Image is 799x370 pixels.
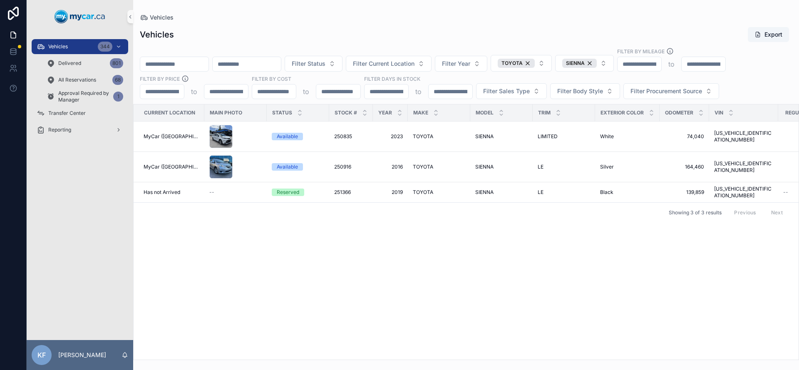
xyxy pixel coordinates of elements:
[110,58,123,68] div: 801
[55,10,105,23] img: App logo
[538,164,590,170] a: LE
[277,163,298,171] div: Available
[272,133,324,140] a: Available
[48,43,68,50] span: Vehicles
[538,133,590,140] a: LIMITED
[475,164,494,170] span: SIENNA
[538,109,551,116] span: Trim
[303,87,309,97] p: to
[48,127,71,133] span: Reporting
[475,133,528,140] a: SIENNA
[435,56,487,72] button: Select Button
[32,39,128,54] a: Vehicles344
[285,56,342,72] button: Select Button
[538,189,590,196] a: LE
[665,189,704,196] span: 139,859
[600,164,614,170] span: Silver
[714,160,773,174] a: [US_VEHICLE_IDENTIFICATION_NUMBER]
[252,75,291,82] label: FILTER BY COST
[335,109,357,116] span: Stock #
[272,163,324,171] a: Available
[364,75,420,82] label: Filter Days In Stock
[501,60,523,67] span: TOYOTA
[334,164,368,170] a: 250916
[600,109,644,116] span: Exterior Color
[491,55,552,72] button: Select Button
[413,189,433,196] span: TOYOTA
[475,164,528,170] a: SIENNA
[353,60,414,68] span: Filter Current Location
[600,133,655,140] a: White
[665,164,704,170] span: 164,460
[112,75,123,85] div: 68
[378,133,403,140] a: 2023
[144,109,195,116] span: Current Location
[58,90,110,103] span: Approval Required by Manager
[144,189,180,196] span: Has not Arrived
[140,13,174,22] a: Vehicles
[617,47,665,55] label: Filter By Mileage
[98,42,112,52] div: 344
[475,133,494,140] span: SIENNA
[475,189,528,196] a: SIENNA
[748,27,789,42] button: Export
[562,59,597,68] button: Unselect 131
[555,55,614,72] button: Select Button
[600,189,655,196] a: Black
[113,92,123,102] div: 1
[277,133,298,140] div: Available
[630,87,702,95] span: Filter Procurement Source
[58,77,96,83] span: All Reservations
[623,83,719,99] button: Select Button
[42,89,128,104] a: Approval Required by Manager1
[150,13,174,22] span: Vehicles
[476,83,547,99] button: Select Button
[415,87,422,97] p: to
[334,189,351,196] span: 251366
[48,110,86,117] span: Transfer Center
[27,33,133,148] div: scrollable content
[669,209,722,216] span: Showing 3 of 3 results
[413,164,433,170] span: TOYOTA
[600,164,655,170] a: Silver
[413,109,428,116] span: Make
[566,60,585,67] span: SIENNA
[334,133,352,140] span: 250835
[277,189,299,196] div: Reserved
[600,133,614,140] span: White
[538,164,543,170] span: LE
[272,109,292,116] span: Status
[144,189,199,196] a: Has not Arrived
[191,87,197,97] p: to
[144,133,199,140] a: MyCar ([GEOGRAPHIC_DATA])
[413,133,433,140] span: TOYOTA
[600,189,613,196] span: Black
[557,87,603,95] span: Filter Body Style
[292,60,325,68] span: Filter Status
[550,83,620,99] button: Select Button
[32,122,128,137] a: Reporting
[378,109,392,116] span: Year
[209,189,262,196] a: --
[42,56,128,71] a: Delivered801
[714,186,773,199] span: [US_VEHICLE_IDENTIFICATION_NUMBER]
[58,60,81,67] span: Delivered
[140,29,174,40] h1: Vehicles
[498,59,535,68] button: Unselect 17
[334,189,368,196] a: 251366
[665,133,704,140] a: 74,040
[538,189,543,196] span: LE
[783,189,788,196] span: --
[334,133,368,140] a: 250835
[378,164,403,170] a: 2016
[144,164,199,170] a: MyCar ([GEOGRAPHIC_DATA])
[413,164,465,170] a: TOYOTA
[413,133,465,140] a: TOYOTA
[665,109,693,116] span: Odometer
[334,164,351,170] span: 250916
[476,109,494,116] span: Model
